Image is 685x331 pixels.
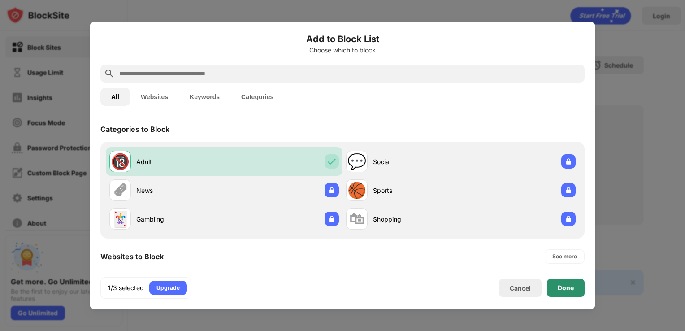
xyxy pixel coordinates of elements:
[156,283,180,292] div: Upgrade
[510,284,531,292] div: Cancel
[100,125,169,134] div: Categories to Block
[373,157,461,166] div: Social
[136,157,224,166] div: Adult
[100,47,585,54] div: Choose which to block
[349,210,364,228] div: 🛍
[179,88,230,106] button: Keywords
[100,252,164,261] div: Websites to Block
[113,181,128,200] div: 🗞
[373,214,461,224] div: Shopping
[558,284,574,292] div: Done
[104,68,115,79] img: search.svg
[108,283,144,292] div: 1/3 selected
[111,210,130,228] div: 🃏
[136,186,224,195] div: News
[373,186,461,195] div: Sports
[130,88,179,106] button: Websites
[347,181,366,200] div: 🏀
[111,152,130,171] div: 🔞
[136,214,224,224] div: Gambling
[347,152,366,171] div: 💬
[100,88,130,106] button: All
[552,252,577,261] div: See more
[230,88,284,106] button: Categories
[100,32,585,46] h6: Add to Block List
